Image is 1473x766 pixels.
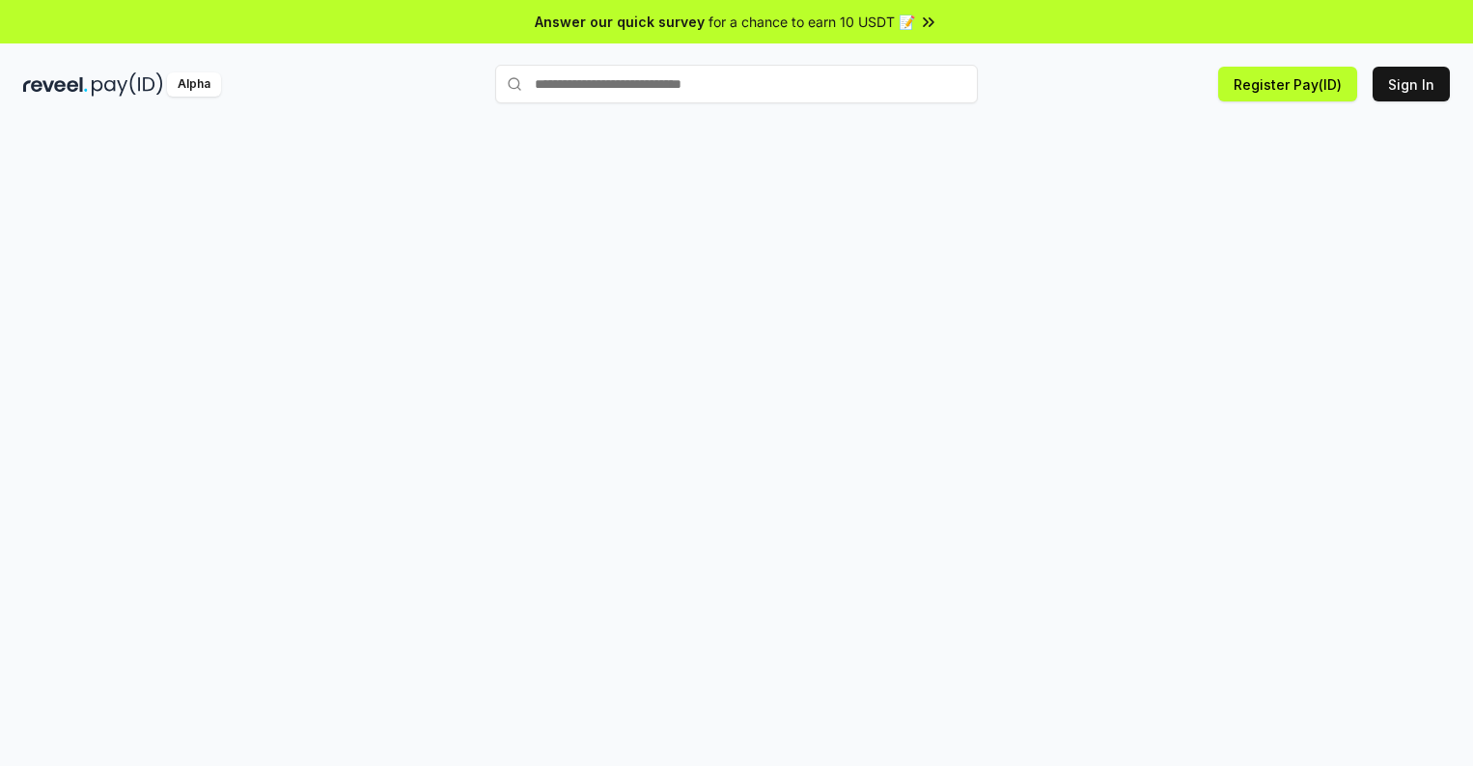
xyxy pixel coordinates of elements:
[167,72,221,97] div: Alpha
[23,72,88,97] img: reveel_dark
[1373,67,1450,101] button: Sign In
[1218,67,1357,101] button: Register Pay(ID)
[709,12,915,32] span: for a chance to earn 10 USDT 📝
[535,12,705,32] span: Answer our quick survey
[92,72,163,97] img: pay_id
